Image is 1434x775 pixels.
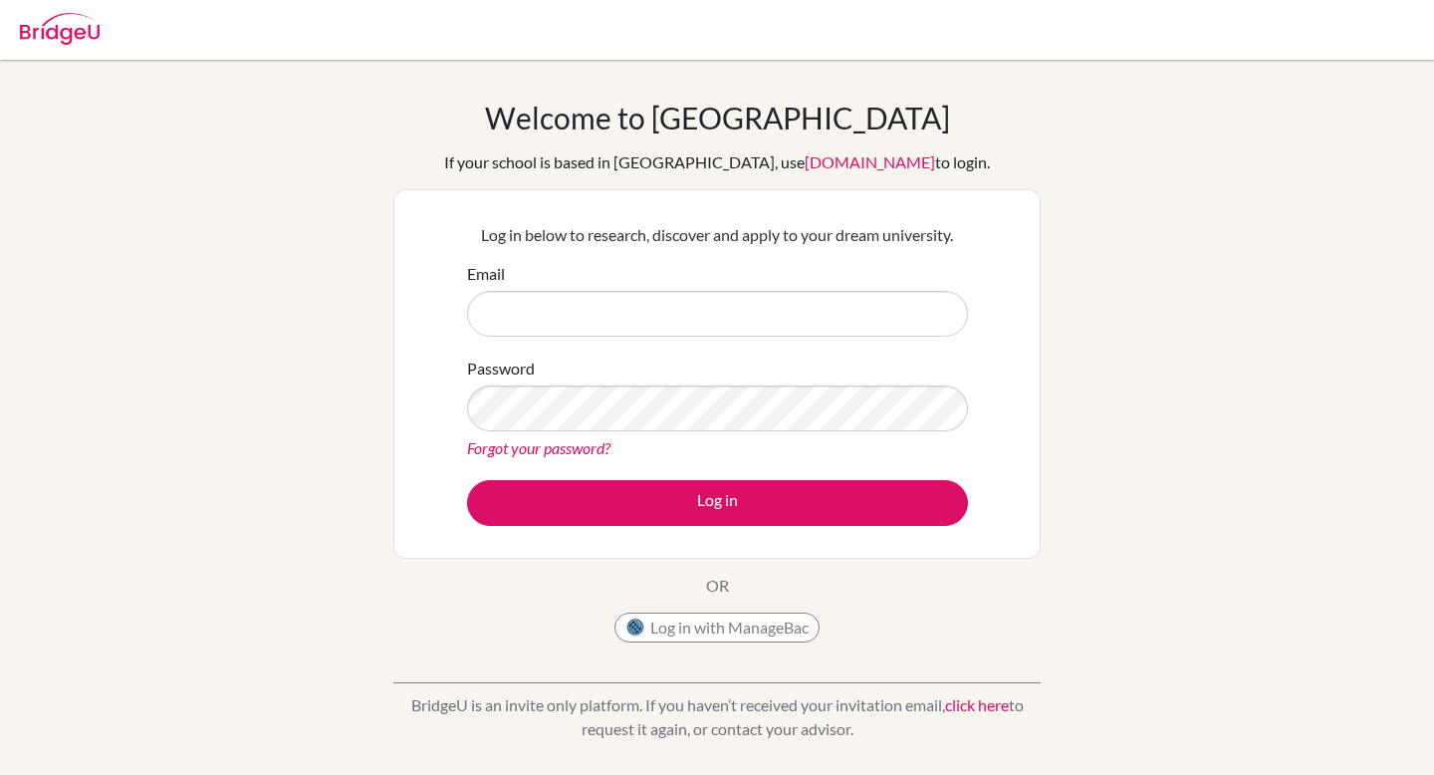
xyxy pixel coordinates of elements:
[467,438,610,457] a: Forgot your password?
[444,150,990,174] div: If your school is based in [GEOGRAPHIC_DATA], use to login.
[706,574,729,598] p: OR
[393,693,1041,741] p: BridgeU is an invite only platform. If you haven’t received your invitation email, to request it ...
[467,262,505,286] label: Email
[467,223,968,247] p: Log in below to research, discover and apply to your dream university.
[485,100,950,135] h1: Welcome to [GEOGRAPHIC_DATA]
[467,480,968,526] button: Log in
[805,152,935,171] a: [DOMAIN_NAME]
[945,695,1009,714] a: click here
[467,357,535,381] label: Password
[614,613,820,643] button: Log in with ManageBac
[20,13,100,45] img: Bridge-U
